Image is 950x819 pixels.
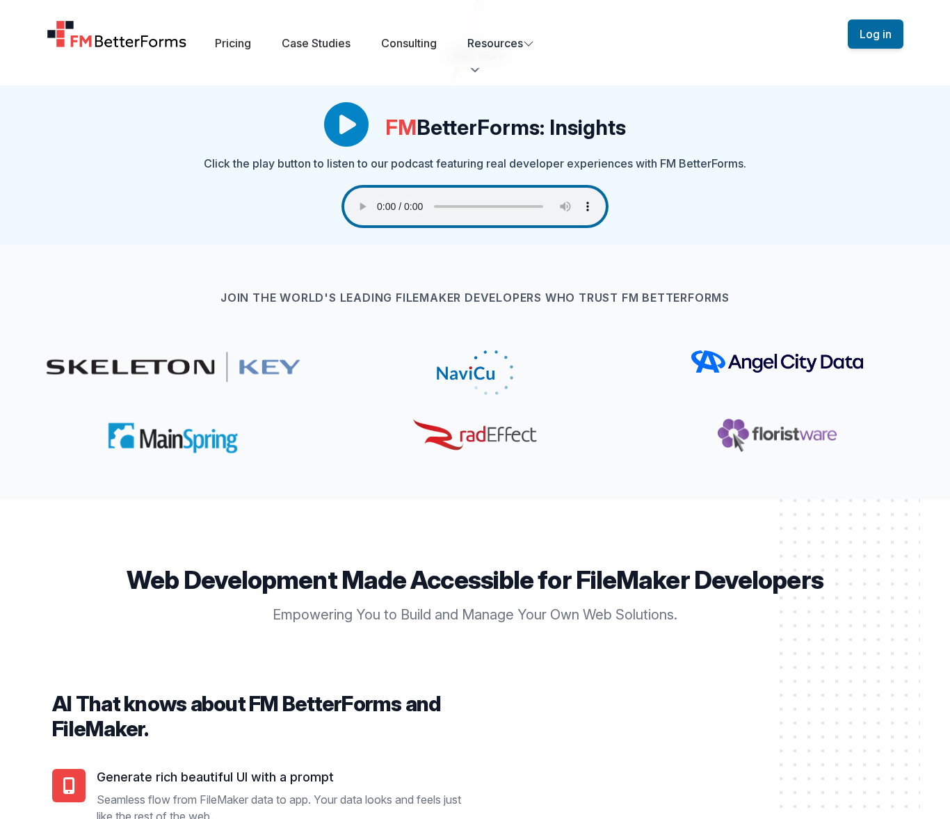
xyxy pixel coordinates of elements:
[344,188,606,225] audio: Your browser does not support the audio element.
[848,19,903,49] button: Log in
[385,115,417,140] span: FM
[97,769,464,786] h5: Generate rich beautiful UI with a prompt
[204,155,746,172] p: Click the play button to listen to our podcast featuring real developer experiences with FM Bette...
[691,350,862,373] img: angel city data
[718,419,837,452] img: floristware
[208,605,742,624] p: Empowering You to Build and Manage Your Own Web Solutions.
[45,350,301,383] img: skeletonkey
[47,20,187,48] a: Home
[52,691,464,741] h4: AI That knows about FM BetterForms and FileMaker.
[282,36,351,50] a: Case Studies
[413,419,538,452] img: radeffect
[30,17,920,51] nav: Global
[467,35,534,51] button: Resources
[381,36,437,50] a: Consulting
[385,115,626,140] h1: BetterForms: Insights
[347,350,604,395] img: navicu
[22,289,928,306] h3: Join the world's leading FileMaker developers who trust FM BetterForms
[52,566,898,594] h3: Web Development Made Accessible for FileMaker Developers
[106,421,239,455] img: mainspring
[215,36,251,50] a: Pricing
